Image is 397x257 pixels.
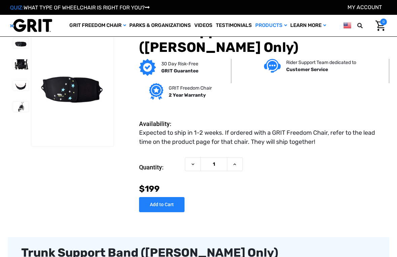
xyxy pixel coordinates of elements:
img: GRIT Trunk Support Band: neoprene wide band accessory for GRIT Junior that wraps around child’s t... [13,38,29,48]
img: us.png [343,21,351,30]
p: 30 Day Risk-Free [161,60,198,67]
a: QUIZ:WHAT TYPE OF WHEELCHAIR IS RIGHT FOR YOU? [10,4,150,11]
img: GRIT Trunk Support Band: neoprene wide band accessory for GRIT Junior that wraps around child’s t... [31,57,114,112]
input: Add to Cart [139,197,185,212]
dd: Expected to ship in 1-2 weeks. If ordered with a GRIT Freedom Chair, refer to the lead time on th... [139,128,384,147]
a: Videos [193,15,214,36]
img: Cart [375,21,385,31]
p: Rider Support Team dedicated to [286,59,356,66]
img: Grit freedom [149,83,163,100]
strong: GRIT Guarantee [161,68,198,74]
span: QUIZ: [10,4,24,11]
span: $199 [139,184,160,194]
a: Account [348,4,382,10]
p: GRIT Freedom Chair [169,85,212,92]
img: GRIT Trunk Support Band: neoprene wide band accessory for added stability of child rider shown in... [13,59,29,69]
a: GRIT Freedom Chair [68,15,128,36]
a: Testimonials [214,15,254,36]
img: GRIT Trunk Support Band: view from above of wide band stability accessory for GRIT Junior all ter... [13,102,29,112]
a: Cart with 0 items [370,19,387,33]
strong: Customer Service [286,67,328,72]
h1: Trunk Support Band ([PERSON_NAME] Only) [139,23,387,56]
img: GRIT Guarantee [139,59,156,76]
input: Search [367,19,370,33]
img: GRIT All-Terrain Wheelchair and Mobility Equipment [10,19,52,32]
a: Learn More [289,15,328,36]
a: Products [254,15,289,36]
dt: Availability: [139,119,181,128]
span: 0 [380,19,387,25]
a: Parks & Organizations [128,15,193,36]
img: GRIT Trunk Support Band: view from above of wide band stability accessory for GRIT Junior all ter... [13,81,29,91]
strong: 2 Year Warranty [169,92,206,98]
label: Quantity: [139,157,181,178]
img: Customer service [264,59,281,73]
